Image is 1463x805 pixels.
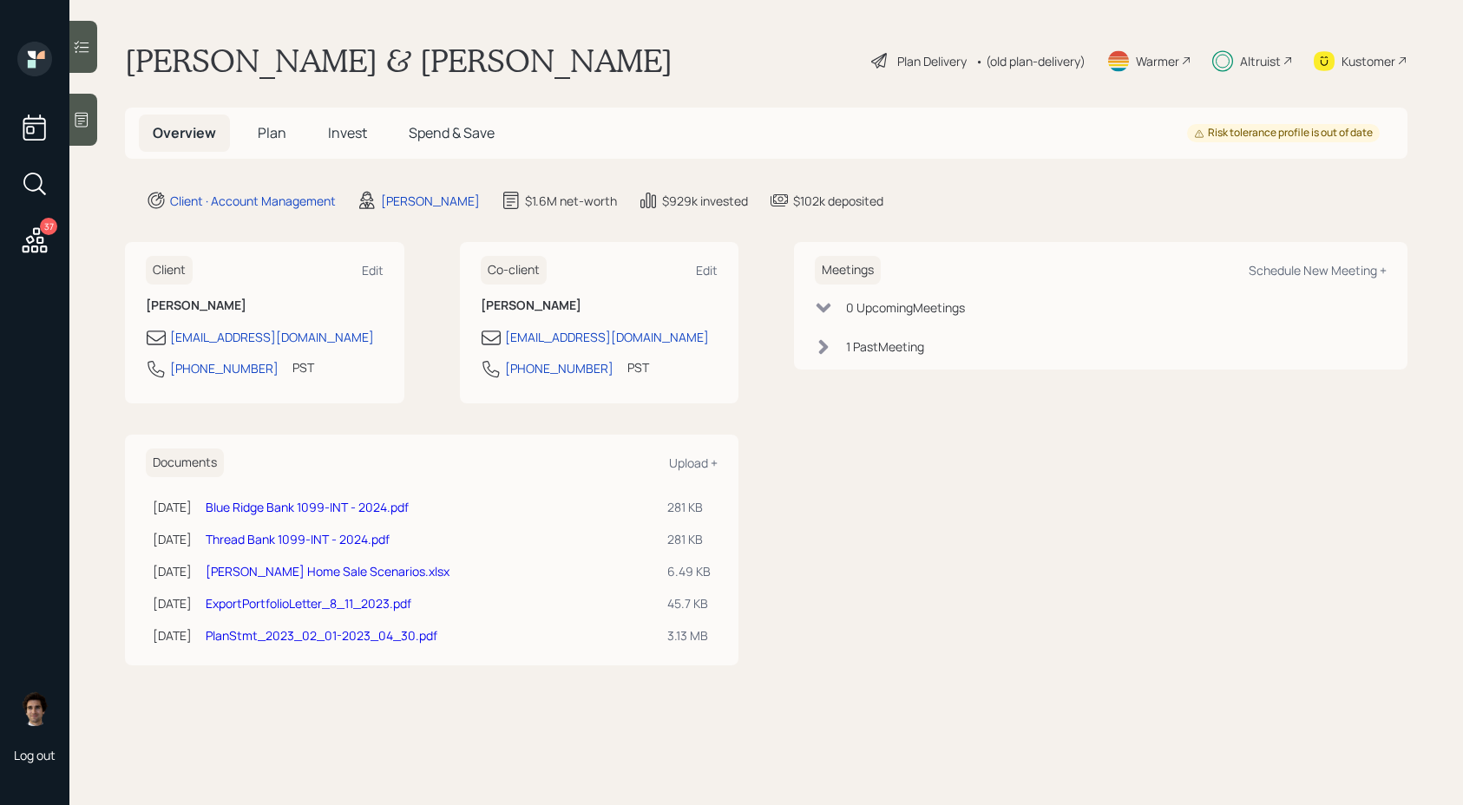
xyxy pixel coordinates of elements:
div: [EMAIL_ADDRESS][DOMAIN_NAME] [170,328,374,346]
a: PlanStmt_2023_02_01-2023_04_30.pdf [206,627,437,644]
h6: Co-client [481,256,547,285]
div: PST [627,358,649,376]
div: Client · Account Management [170,192,336,210]
div: Edit [696,262,718,278]
span: Overview [153,123,216,142]
div: [DATE] [153,562,192,580]
div: $929k invested [662,192,748,210]
div: 37 [40,218,57,235]
div: Plan Delivery [897,52,967,70]
div: • (old plan-delivery) [975,52,1086,70]
div: 281 KB [667,530,711,548]
div: Schedule New Meeting + [1249,262,1387,278]
div: Risk tolerance profile is out of date [1194,126,1373,141]
div: 281 KB [667,498,711,516]
h6: Documents [146,448,224,477]
div: 45.7 KB [667,594,711,612]
div: Edit [362,262,384,278]
div: $102k deposited [793,192,883,210]
div: [DATE] [153,594,192,612]
div: Log out [14,747,56,763]
div: Kustomer [1342,52,1395,70]
div: [DATE] [153,626,192,645]
div: $1.6M net-worth [525,192,617,210]
div: Altruist [1240,52,1281,70]
a: ExportPortfolioLetter_8_11_2023.pdf [206,595,411,612]
a: [PERSON_NAME] Home Sale Scenarios.xlsx [206,563,449,579]
div: 1 Past Meeting [846,337,924,356]
div: Upload + [669,455,718,471]
div: 6.49 KB [667,562,711,580]
h6: [PERSON_NAME] [146,298,384,313]
h6: Meetings [815,256,881,285]
div: 0 Upcoming Meeting s [846,298,965,317]
h1: [PERSON_NAME] & [PERSON_NAME] [125,42,672,80]
div: [PERSON_NAME] [381,192,480,210]
img: harrison-schaefer-headshot-2.png [17,691,52,726]
div: [EMAIL_ADDRESS][DOMAIN_NAME] [505,328,709,346]
a: Blue Ridge Bank 1099-INT - 2024.pdf [206,499,409,515]
div: Warmer [1136,52,1179,70]
div: [PHONE_NUMBER] [170,359,279,377]
div: [PHONE_NUMBER] [505,359,613,377]
span: Spend & Save [409,123,495,142]
a: Thread Bank 1099-INT - 2024.pdf [206,531,390,547]
span: Plan [258,123,286,142]
div: 3.13 MB [667,626,711,645]
div: PST [292,358,314,376]
span: Invest [328,123,367,142]
div: [DATE] [153,498,192,516]
div: [DATE] [153,530,192,548]
h6: Client [146,256,193,285]
h6: [PERSON_NAME] [481,298,718,313]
